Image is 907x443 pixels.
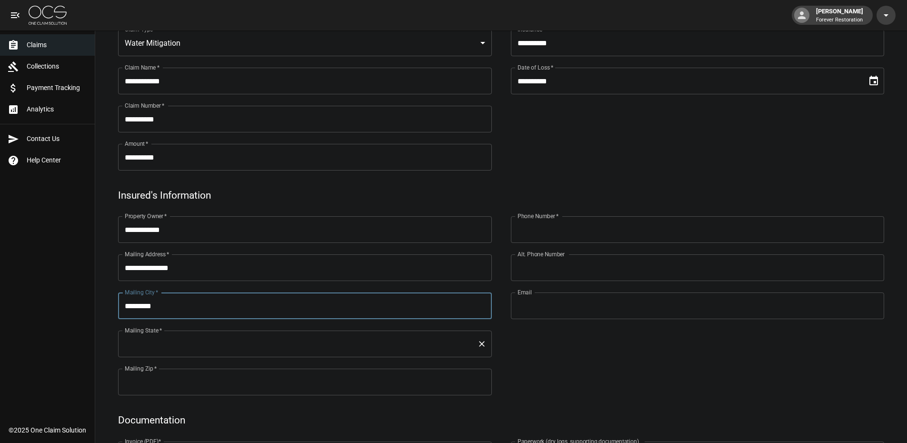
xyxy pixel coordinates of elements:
div: [PERSON_NAME] [812,7,867,24]
button: Choose date, selected date is Sep 8, 2025 [864,71,883,91]
label: Mailing Address [125,250,169,258]
label: Date of Loss [518,63,553,71]
label: Phone Number [518,212,558,220]
p: Forever Restoration [816,16,863,24]
label: Mailing Zip [125,364,157,373]
label: Mailing City [125,288,159,296]
label: Property Owner [125,212,167,220]
span: Contact Us [27,134,87,144]
span: Help Center [27,155,87,165]
label: Mailing State [125,326,162,334]
img: ocs-logo-white-transparent.png [29,6,67,25]
button: Clear [475,337,488,351]
div: © 2025 One Claim Solution [9,425,86,435]
label: Amount [125,140,149,148]
span: Claims [27,40,87,50]
label: Email [518,288,532,296]
span: Collections [27,61,87,71]
button: open drawer [6,6,25,25]
label: Claim Name [125,63,159,71]
label: Claim Number [125,101,164,110]
label: Alt. Phone Number [518,250,565,258]
div: Water Mitigation [118,30,492,56]
span: Analytics [27,104,87,114]
span: Payment Tracking [27,83,87,93]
